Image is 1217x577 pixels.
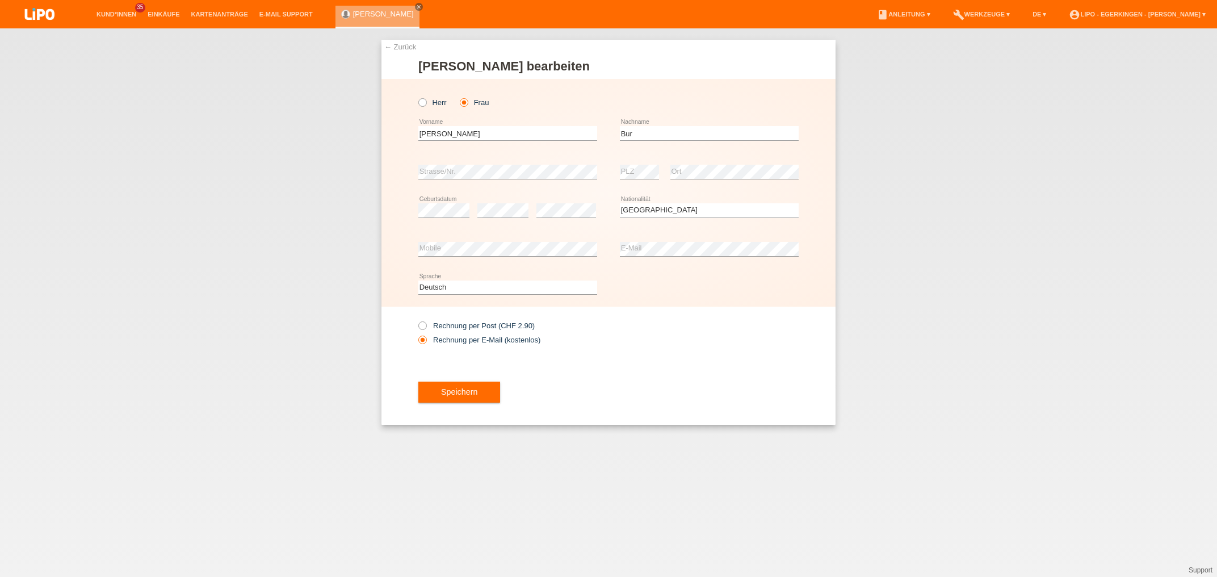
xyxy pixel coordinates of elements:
[877,9,888,20] i: book
[1027,11,1052,18] a: DE ▾
[135,3,145,12] span: 35
[953,9,964,20] i: build
[418,98,447,107] label: Herr
[418,98,426,106] input: Herr
[418,321,535,330] label: Rechnung per Post (CHF 2.90)
[384,43,416,51] a: ← Zurück
[91,11,142,18] a: Kund*innen
[11,23,68,32] a: LIPO pay
[142,11,185,18] a: Einkäufe
[441,387,477,396] span: Speichern
[1063,11,1211,18] a: account_circleLIPO - Egerkingen - [PERSON_NAME] ▾
[418,382,500,403] button: Speichern
[871,11,935,18] a: bookAnleitung ▾
[460,98,489,107] label: Frau
[353,10,414,18] a: [PERSON_NAME]
[947,11,1016,18] a: buildWerkzeuge ▾
[418,336,540,344] label: Rechnung per E-Mail (kostenlos)
[418,321,426,336] input: Rechnung per Post (CHF 2.90)
[186,11,254,18] a: Kartenanträge
[460,98,467,106] input: Frau
[416,4,422,10] i: close
[1069,9,1080,20] i: account_circle
[254,11,318,18] a: E-Mail Support
[1189,566,1212,574] a: Support
[415,3,423,11] a: close
[418,59,799,73] h1: [PERSON_NAME] bearbeiten
[418,336,426,350] input: Rechnung per E-Mail (kostenlos)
